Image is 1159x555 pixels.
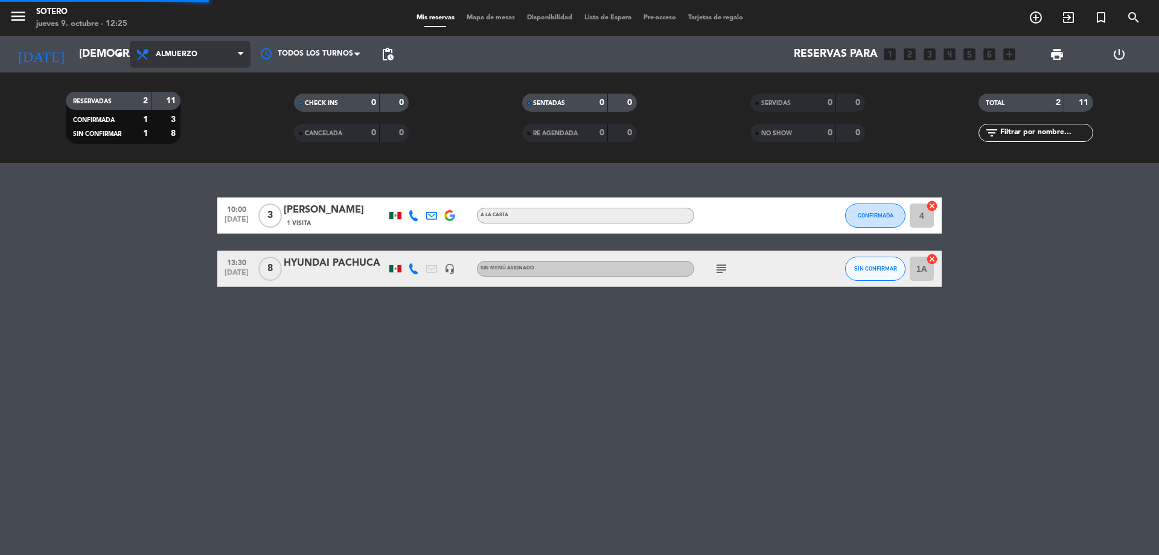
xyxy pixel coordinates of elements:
span: RE AGENDADA [533,130,578,136]
strong: 0 [599,98,604,107]
i: looks_two [902,47,918,62]
strong: 8 [171,129,178,138]
strong: 0 [399,98,406,107]
i: looks_4 [942,47,957,62]
span: NO SHOW [761,130,792,136]
i: exit_to_app [1061,10,1076,25]
span: Reservas para [794,48,878,60]
strong: 0 [371,98,376,107]
strong: 0 [828,129,832,137]
span: 10:00 [222,202,252,216]
img: google-logo.png [444,210,455,221]
span: SERVIDAS [761,100,791,106]
i: looks_5 [962,47,977,62]
i: headset_mic [444,263,455,274]
span: RESERVADAS [73,98,112,104]
span: Mapa de mesas [461,14,521,21]
span: [DATE] [222,216,252,229]
strong: 1 [143,129,148,138]
span: 1 Visita [287,219,311,228]
span: CHECK INS [305,100,338,106]
i: add_circle_outline [1029,10,1043,25]
strong: 2 [143,97,148,105]
strong: 0 [828,98,832,107]
strong: 0 [855,129,863,137]
span: Mis reservas [410,14,461,21]
span: Almuerzo [156,50,197,59]
i: cancel [926,200,938,212]
i: [DATE] [9,41,73,68]
strong: 3 [171,115,178,124]
span: SIN CONFIRMAR [73,131,121,137]
button: CONFIRMADA [845,204,905,228]
div: Sotero [36,6,127,18]
i: add_box [1001,47,1017,62]
span: Disponibilidad [521,14,578,21]
span: CONFIRMADA [73,117,115,123]
span: CANCELADA [305,130,342,136]
span: 13:30 [222,255,252,269]
span: Sin menú asignado [481,266,534,271]
strong: 0 [627,129,634,137]
span: 3 [258,204,282,228]
i: subject [714,261,729,276]
span: A la carta [481,213,508,217]
button: menu [9,7,27,30]
strong: 1 [143,115,148,124]
span: Tarjetas de regalo [682,14,749,21]
i: looks_6 [982,47,997,62]
span: CONFIRMADA [858,212,893,219]
strong: 0 [371,129,376,137]
i: filter_list [985,126,999,140]
i: power_settings_new [1112,47,1126,62]
input: Filtrar por nombre... [999,126,1093,140]
strong: 0 [855,98,863,107]
i: menu [9,7,27,25]
i: search [1126,10,1141,25]
strong: 11 [1079,98,1091,107]
i: cancel [926,253,938,265]
span: pending_actions [380,47,395,62]
div: jueves 9. octubre - 12:25 [36,18,127,30]
i: turned_in_not [1094,10,1108,25]
span: Pre-acceso [637,14,682,21]
span: SIN CONFIRMAR [854,265,897,272]
strong: 11 [166,97,178,105]
div: LOG OUT [1088,36,1150,72]
strong: 0 [399,129,406,137]
span: print [1050,47,1064,62]
strong: 0 [599,129,604,137]
i: arrow_drop_down [112,47,127,62]
span: 8 [258,257,282,281]
div: HYUNDAI PACHUCA [284,255,386,271]
button: SIN CONFIRMAR [845,257,905,281]
i: looks_one [882,47,898,62]
strong: 0 [627,98,634,107]
div: [PERSON_NAME] [284,202,386,218]
span: SENTADAS [533,100,565,106]
span: TOTAL [986,100,1004,106]
span: [DATE] [222,269,252,283]
span: Lista de Espera [578,14,637,21]
strong: 2 [1056,98,1061,107]
i: looks_3 [922,47,937,62]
